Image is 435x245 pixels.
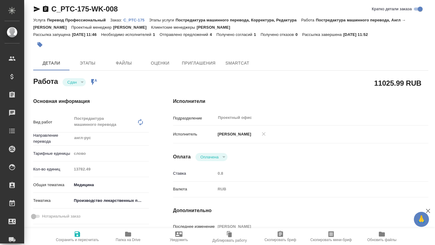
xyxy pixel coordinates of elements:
[306,228,356,245] button: Скопировать мини-бриф
[72,148,149,159] div: слово
[33,18,47,22] p: Услуга
[149,18,176,22] p: Этапы услуги
[255,228,306,245] button: Скопировать бриф
[33,38,47,51] button: Добавить тэг
[216,222,407,231] input: Пустое поле
[197,25,235,30] p: [PERSON_NAME]
[33,198,72,204] p: Тематика
[66,80,79,85] button: Сдан
[116,238,140,242] span: Папка на Drive
[173,170,216,177] p: Ставка
[173,131,216,137] p: Исполнитель
[264,238,296,242] span: Скопировать бриф
[367,238,397,242] span: Обновить файлы
[56,238,99,242] span: Сохранить и пересчитать
[173,98,428,105] h4: Исполнители
[101,32,153,37] p: Необходимо исполнителей
[33,182,72,188] p: Общая тематика
[212,238,247,243] span: Дублировать работу
[42,213,80,219] span: Нотариальный заказ
[71,25,113,30] p: Проектный менеджер
[416,213,427,226] span: 🙏
[210,32,216,37] p: 4
[173,115,216,121] p: Подразделение
[63,78,86,86] div: Сдан
[73,59,102,67] span: Этапы
[216,131,251,137] p: [PERSON_NAME]
[302,32,343,37] p: Рассылка завершена
[72,165,149,173] input: Пустое поле
[173,224,216,230] p: Последнее изменение
[42,5,49,13] button: Скопировать ссылку
[173,186,216,192] p: Валюта
[151,25,197,30] p: Клиентские менеджеры
[33,119,72,125] p: Вид работ
[110,18,123,22] p: Заказ:
[51,5,118,13] a: C_PTC-175-WK-008
[374,78,421,88] h2: 11025.99 RUB
[310,238,352,242] span: Скопировать мини-бриф
[33,166,72,172] p: Кол-во единиц
[113,25,151,30] p: [PERSON_NAME]
[173,153,191,161] h4: Оплата
[103,228,153,245] button: Папка на Drive
[33,151,72,157] p: Тарифные единицы
[47,18,110,22] p: Перевод Профессиональный
[72,180,149,190] div: Медицина
[254,32,260,37] p: 1
[33,132,72,145] p: Направление перевода
[72,196,149,206] div: Производство лекарственных препаратов
[414,212,429,227] button: 🙏
[124,18,149,22] p: C_PTC-175
[223,59,252,67] span: SmartCat
[216,184,407,194] div: RUB
[182,59,216,67] span: Приглашения
[217,32,254,37] p: Получено согласий
[343,32,372,37] p: [DATE] 11:52
[204,228,255,245] button: Дублировать работу
[37,59,66,67] span: Детали
[176,18,301,22] p: Постредактура машинного перевода, Корректура, Редактура
[153,228,204,245] button: Уведомить
[261,32,295,37] p: Получено отказов
[159,32,210,37] p: Отправлено предложений
[124,17,149,22] a: C_PTC-175
[72,32,101,37] p: [DATE] 11:46
[372,6,412,12] span: Кратко детали заказа
[52,228,103,245] button: Сохранить и пересчитать
[33,75,58,86] h2: Работа
[356,228,407,245] button: Обновить файлы
[216,169,407,178] input: Пустое поле
[109,59,138,67] span: Файлы
[295,32,302,37] p: 0
[170,238,188,242] span: Уведомить
[195,153,227,161] div: Сдан
[173,207,428,214] h4: Дополнительно
[33,32,72,37] p: Рассылка запущена
[198,154,220,160] button: Оплачена
[146,59,175,67] span: Оценки
[33,98,149,105] h4: Основная информация
[153,32,159,37] p: 1
[301,18,316,22] p: Работа
[33,5,40,13] button: Скопировать ссылку для ЯМессенджера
